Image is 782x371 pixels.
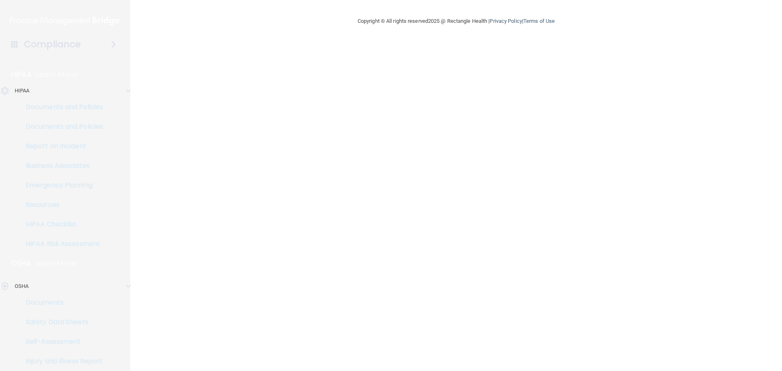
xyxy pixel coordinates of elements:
p: Injury and Illness Report [5,357,116,365]
p: HIPAA [11,70,32,79]
p: OSHA [15,281,29,291]
p: Documents and Policies [5,123,116,131]
p: Report an Incident [5,142,116,150]
h4: Compliance [24,39,81,50]
p: Learn More! [36,70,79,79]
p: Business Associates [5,162,116,170]
p: OSHA [11,259,31,268]
img: PMB logo [10,13,121,29]
div: Copyright © All rights reserved 2025 @ Rectangle Health | | [308,8,605,34]
p: HIPAA [15,86,30,96]
p: Self-Assessment [5,338,116,346]
p: HIPAA Risk Assessment [5,240,116,248]
p: Safety Data Sheets [5,318,116,326]
p: Documents and Policies [5,103,116,111]
a: Terms of Use [523,18,555,24]
p: HIPAA Checklist [5,220,116,228]
a: Privacy Policy [490,18,522,24]
p: Emergency Planning [5,181,116,189]
p: Documents [5,299,116,307]
p: Resources [5,201,116,209]
p: Learn More! [35,259,79,268]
